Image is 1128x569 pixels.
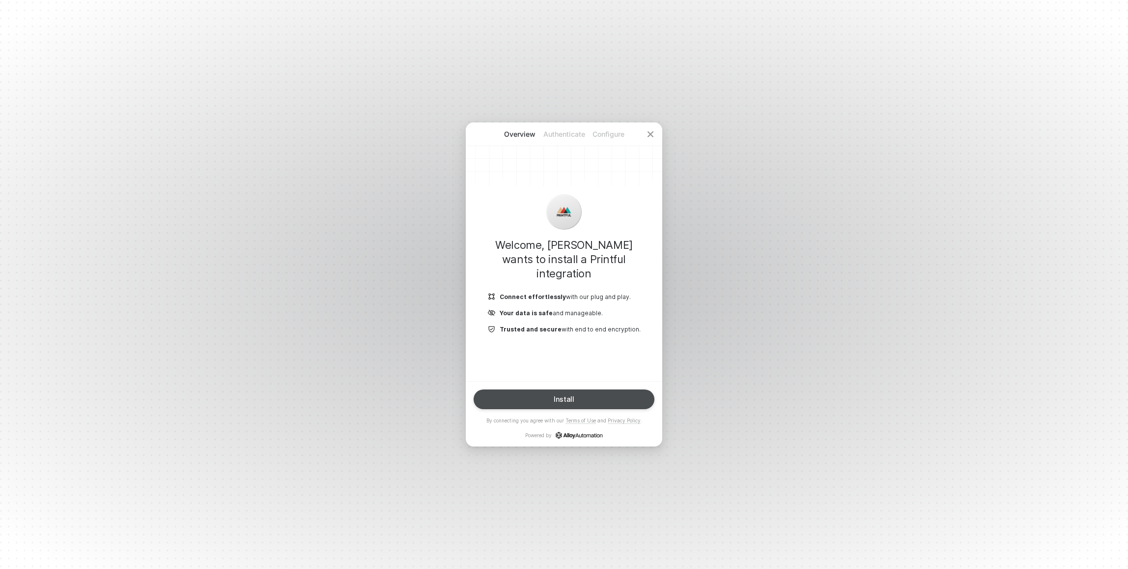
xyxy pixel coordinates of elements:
p: Configure [586,129,630,139]
p: Authenticate [542,129,586,139]
img: icon [488,309,496,317]
div: Install [554,395,574,403]
b: Your data is safe [500,309,553,317]
p: and manageable. [500,309,603,317]
img: icon [488,293,496,301]
a: Privacy Policy [608,418,641,424]
span: icon-close [647,130,654,138]
h1: Welcome, [PERSON_NAME] wants to install a Printful integration [481,238,647,281]
p: Overview [498,129,542,139]
img: icon [488,325,496,333]
p: By connecting you agree with our and . [486,417,642,424]
button: Install [474,389,654,409]
a: Terms of Use [565,418,596,424]
p: Powered by [525,432,603,439]
img: icon [556,204,572,220]
b: Trusted and secure [500,326,562,333]
b: Connect effortlessly [500,293,566,300]
p: with our plug and play. [500,293,631,301]
p: with end to end encryption. [500,325,641,333]
a: icon-success [556,432,603,439]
